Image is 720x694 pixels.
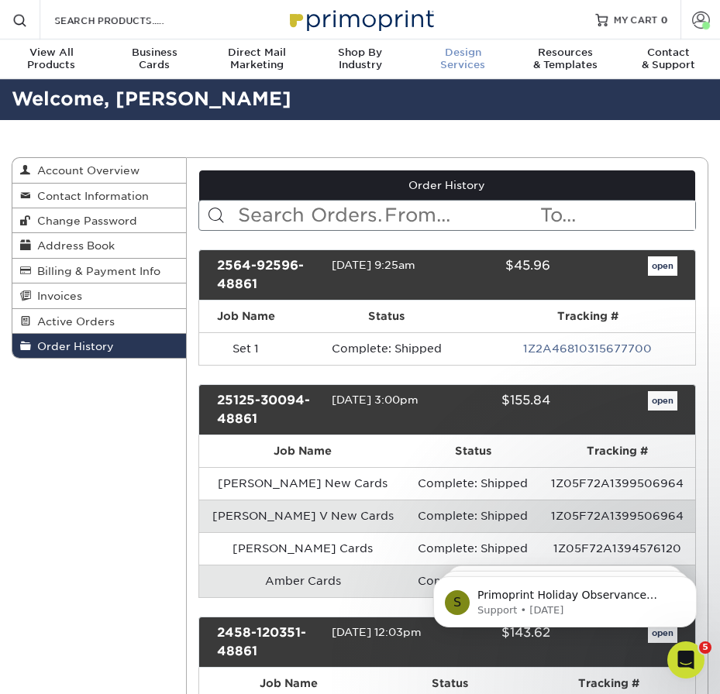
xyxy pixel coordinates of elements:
a: Order History [199,170,695,200]
div: & Templates [515,46,618,71]
iframe: Intercom live chat [667,641,704,679]
span: Contact Information [31,190,149,202]
input: SEARCH PRODUCTS..... [53,11,204,29]
td: [PERSON_NAME] Cards [199,532,407,565]
span: [DATE] 12:03pm [332,626,422,638]
td: Set 1 [199,332,293,365]
span: Account Overview [31,164,140,177]
td: Amber Cards [199,565,407,597]
a: Change Password [12,208,186,233]
th: Job Name [199,301,293,332]
span: MY CART [614,13,658,26]
div: $45.96 [436,256,563,294]
div: Industry [308,46,412,71]
a: Account Overview [12,158,186,183]
td: 1Z05F72A1399506964 [539,500,695,532]
td: 1Z05F72A1394576120 [539,532,695,565]
span: 0 [661,14,668,25]
a: Invoices [12,283,186,308]
input: To... [539,201,695,230]
td: Complete: Shipped [407,532,539,565]
span: Resources [515,46,618,59]
td: Complete: Shipped [293,332,481,365]
span: Billing & Payment Info [31,265,160,277]
a: 1Z2A46810315677700 [523,342,652,355]
a: Billing & Payment Info [12,259,186,283]
div: 2564-92596-48861 [205,256,332,294]
a: Direct MailMarketing [205,40,308,81]
span: Invoices [31,290,82,302]
a: open [648,391,677,411]
span: [DATE] 9:25am [332,259,415,271]
td: 1Z05F72A1399506964 [539,467,695,500]
a: DesignServices [412,40,515,81]
span: Business [103,46,206,59]
td: Complete: Shipped [407,565,539,597]
a: BusinessCards [103,40,206,81]
div: & Support [617,46,720,71]
iframe: Intercom notifications message [410,544,720,652]
span: Design [412,46,515,59]
td: [PERSON_NAME] New Cards [199,467,407,500]
span: Shop By [308,46,412,59]
th: Tracking # [539,435,695,467]
img: Primoprint [283,2,438,36]
a: Shop ByIndustry [308,40,412,81]
span: Primoprint Holiday Observance Please note that our customer service and production departments wi... [67,45,265,227]
th: Status [293,301,481,332]
span: Address Book [31,239,115,252]
th: Status [407,435,539,467]
td: [PERSON_NAME] V New Cards [199,500,407,532]
a: open [648,256,677,277]
a: Contact Information [12,184,186,208]
a: Address Book [12,233,186,258]
div: 2458-120351-48861 [205,624,332,661]
div: 25125-30094-48861 [205,391,332,428]
span: [DATE] 3:00pm [332,393,419,406]
span: Direct Mail [205,46,308,59]
div: Cards [103,46,206,71]
span: 5 [699,641,711,654]
div: $155.84 [436,391,563,428]
div: Marketing [205,46,308,71]
input: Search Orders... [236,201,383,230]
span: Change Password [31,215,137,227]
a: Contact& Support [617,40,720,81]
td: Complete: Shipped [407,467,539,500]
p: Message from Support, sent 19w ago [67,60,267,74]
span: Active Orders [31,315,115,328]
input: From... [383,201,539,230]
th: Tracking # [480,301,695,332]
span: Contact [617,46,720,59]
a: Resources& Templates [515,40,618,81]
a: Active Orders [12,309,186,334]
td: Complete: Shipped [407,500,539,532]
th: Job Name [199,435,407,467]
a: Order History [12,334,186,358]
span: Order History [31,340,114,352]
div: Services [412,46,515,71]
